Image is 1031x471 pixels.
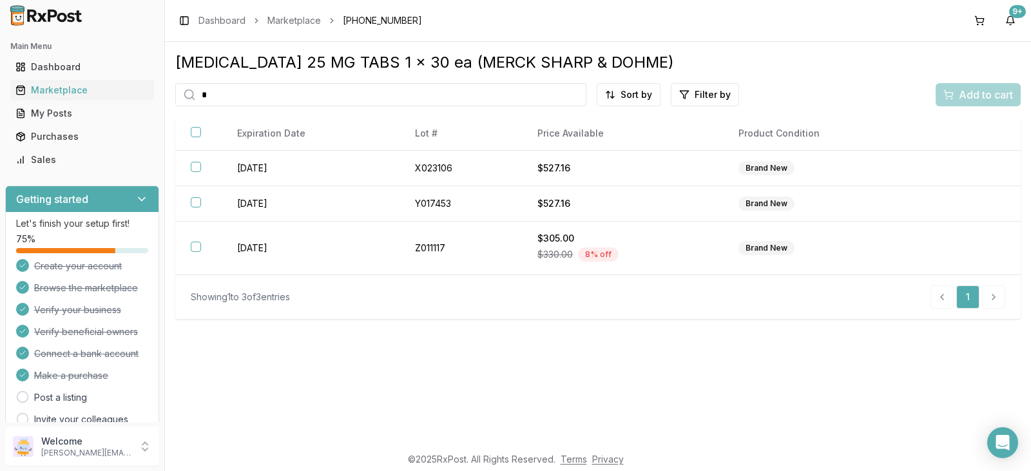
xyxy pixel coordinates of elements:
[738,241,795,255] div: Brand New
[5,126,159,147] button: Purchases
[222,151,400,186] td: [DATE]
[34,413,128,426] a: Invite your colleagues
[34,282,138,294] span: Browse the marketplace
[537,162,708,175] div: $527.16
[400,151,522,186] td: X023106
[343,14,422,27] span: [PHONE_NUMBER]
[198,14,422,27] nav: breadcrumb
[13,436,34,457] img: User avatar
[222,117,400,151] th: Expiration Date
[10,102,154,125] a: My Posts
[10,79,154,102] a: Marketplace
[15,84,149,97] div: Marketplace
[5,103,159,124] button: My Posts
[400,222,522,275] td: Z011117
[41,448,131,458] p: [PERSON_NAME][EMAIL_ADDRESS][DOMAIN_NAME]
[191,291,290,303] div: Showing 1 to 3 of 3 entries
[41,435,131,448] p: Welcome
[400,117,522,151] th: Lot #
[723,117,924,151] th: Product Condition
[222,222,400,275] td: [DATE]
[5,57,159,77] button: Dashboard
[10,148,154,171] a: Sales
[738,197,795,211] div: Brand New
[537,197,708,210] div: $527.16
[695,88,731,101] span: Filter by
[987,427,1018,458] div: Open Intercom Messenger
[537,232,708,245] div: $305.00
[34,391,87,404] a: Post a listing
[34,347,139,360] span: Connect a bank account
[537,248,573,261] span: $330.00
[5,149,159,170] button: Sales
[16,191,88,207] h3: Getting started
[5,5,88,26] img: RxPost Logo
[175,52,1021,73] div: [MEDICAL_DATA] 25 MG TABS 1 x 30 ea (MERCK SHARP & DOHME)
[16,217,148,230] p: Let's finish your setup first!
[15,107,149,120] div: My Posts
[267,14,321,27] a: Marketplace
[10,55,154,79] a: Dashboard
[1009,5,1026,18] div: 9+
[15,130,149,143] div: Purchases
[738,161,795,175] div: Brand New
[10,41,154,52] h2: Main Menu
[15,61,149,73] div: Dashboard
[956,285,979,309] a: 1
[671,83,739,106] button: Filter by
[34,369,108,382] span: Make a purchase
[198,14,246,27] a: Dashboard
[400,186,522,222] td: Y017453
[597,83,660,106] button: Sort by
[621,88,652,101] span: Sort by
[561,454,587,465] a: Terms
[10,125,154,148] a: Purchases
[930,285,1005,309] nav: pagination
[15,153,149,166] div: Sales
[5,80,159,101] button: Marketplace
[522,117,723,151] th: Price Available
[16,233,35,245] span: 75 %
[1000,10,1021,31] button: 9+
[592,454,624,465] a: Privacy
[34,325,138,338] span: Verify beneficial owners
[34,260,122,273] span: Create your account
[34,303,121,316] span: Verify your business
[578,247,619,262] div: 8 % off
[222,186,400,222] td: [DATE]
